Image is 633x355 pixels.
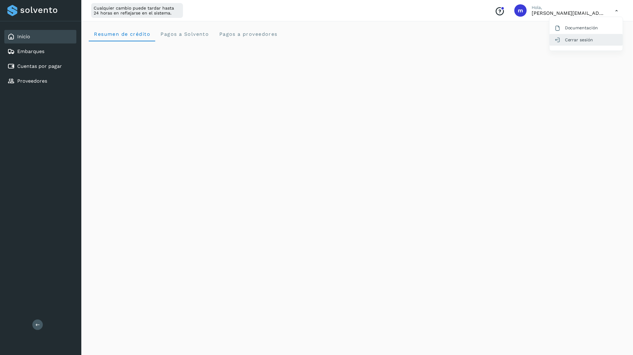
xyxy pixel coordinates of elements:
[17,34,30,39] a: Inicio
[4,74,76,88] div: Proveedores
[550,22,623,34] div: Documentación
[4,30,76,43] div: Inicio
[4,45,76,58] div: Embarques
[4,60,76,73] div: Cuentas por pagar
[17,78,47,84] a: Proveedores
[550,34,623,46] div: Cerrar sesión
[17,63,62,69] a: Cuentas por pagar
[17,48,44,54] a: Embarques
